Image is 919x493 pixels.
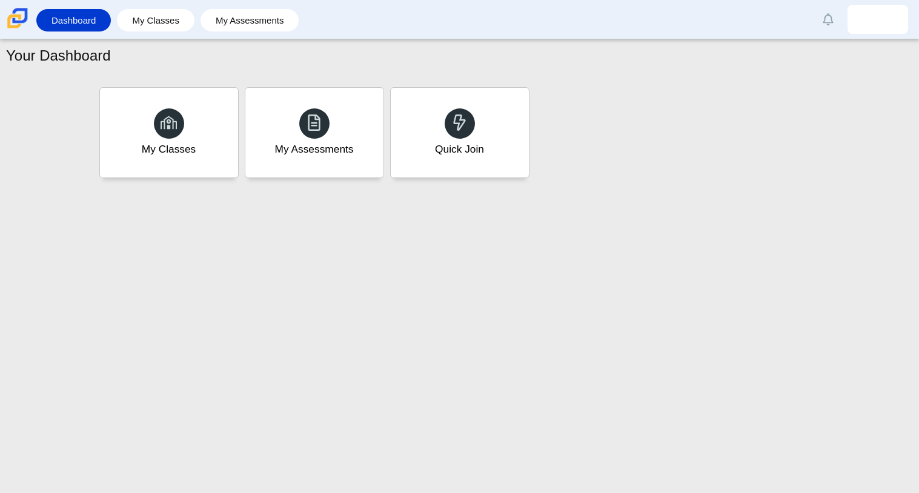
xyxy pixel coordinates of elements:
[207,9,293,31] a: My Assessments
[42,9,105,31] a: Dashboard
[123,9,188,31] a: My Classes
[390,87,529,178] a: Quick Join
[868,10,887,29] img: yandel.barbosa.hSsKrJ
[275,142,354,157] div: My Assessments
[5,22,30,33] a: Carmen School of Science & Technology
[848,5,908,34] a: yandel.barbosa.hSsKrJ
[435,142,484,157] div: Quick Join
[5,5,30,31] img: Carmen School of Science & Technology
[6,45,111,66] h1: Your Dashboard
[142,142,196,157] div: My Classes
[245,87,384,178] a: My Assessments
[99,87,239,178] a: My Classes
[815,6,841,33] a: Alerts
